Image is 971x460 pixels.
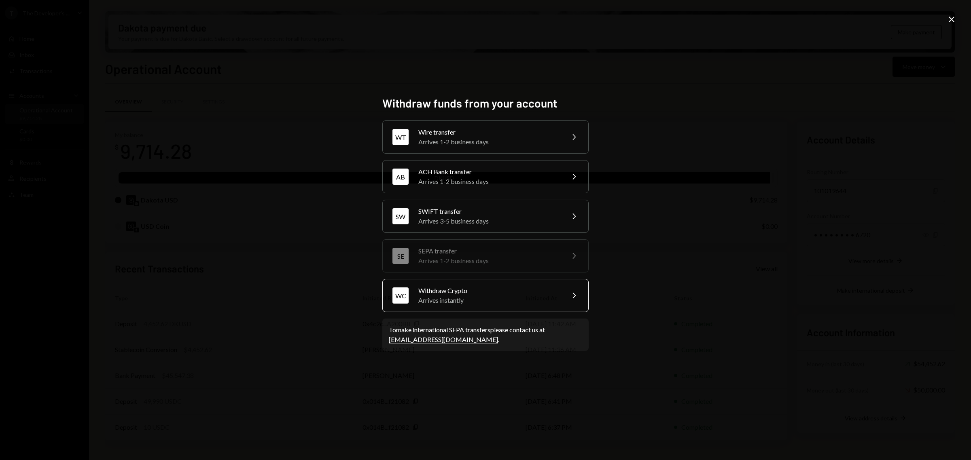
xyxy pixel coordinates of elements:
[418,286,559,295] div: Withdraw Crypto
[392,287,409,304] div: WC
[418,246,559,256] div: SEPA transfer
[418,127,559,137] div: Wire transfer
[382,160,589,193] button: ABACH Bank transferArrives 1-2 business days
[392,208,409,224] div: SW
[418,216,559,226] div: Arrives 3-5 business days
[382,95,589,111] h2: Withdraw funds from your account
[418,167,559,177] div: ACH Bank transfer
[382,200,589,233] button: SWSWIFT transferArrives 3-5 business days
[418,295,559,305] div: Arrives instantly
[392,169,409,185] div: AB
[389,325,582,344] div: To make international SEPA transfers please contact us at .
[392,248,409,264] div: SE
[418,177,559,186] div: Arrives 1-2 business days
[418,207,559,216] div: SWIFT transfer
[418,256,559,266] div: Arrives 1-2 business days
[382,239,589,272] button: SESEPA transferArrives 1-2 business days
[418,137,559,147] div: Arrives 1-2 business days
[382,279,589,312] button: WCWithdraw CryptoArrives instantly
[382,120,589,154] button: WTWire transferArrives 1-2 business days
[389,336,498,344] a: [EMAIL_ADDRESS][DOMAIN_NAME]
[392,129,409,145] div: WT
